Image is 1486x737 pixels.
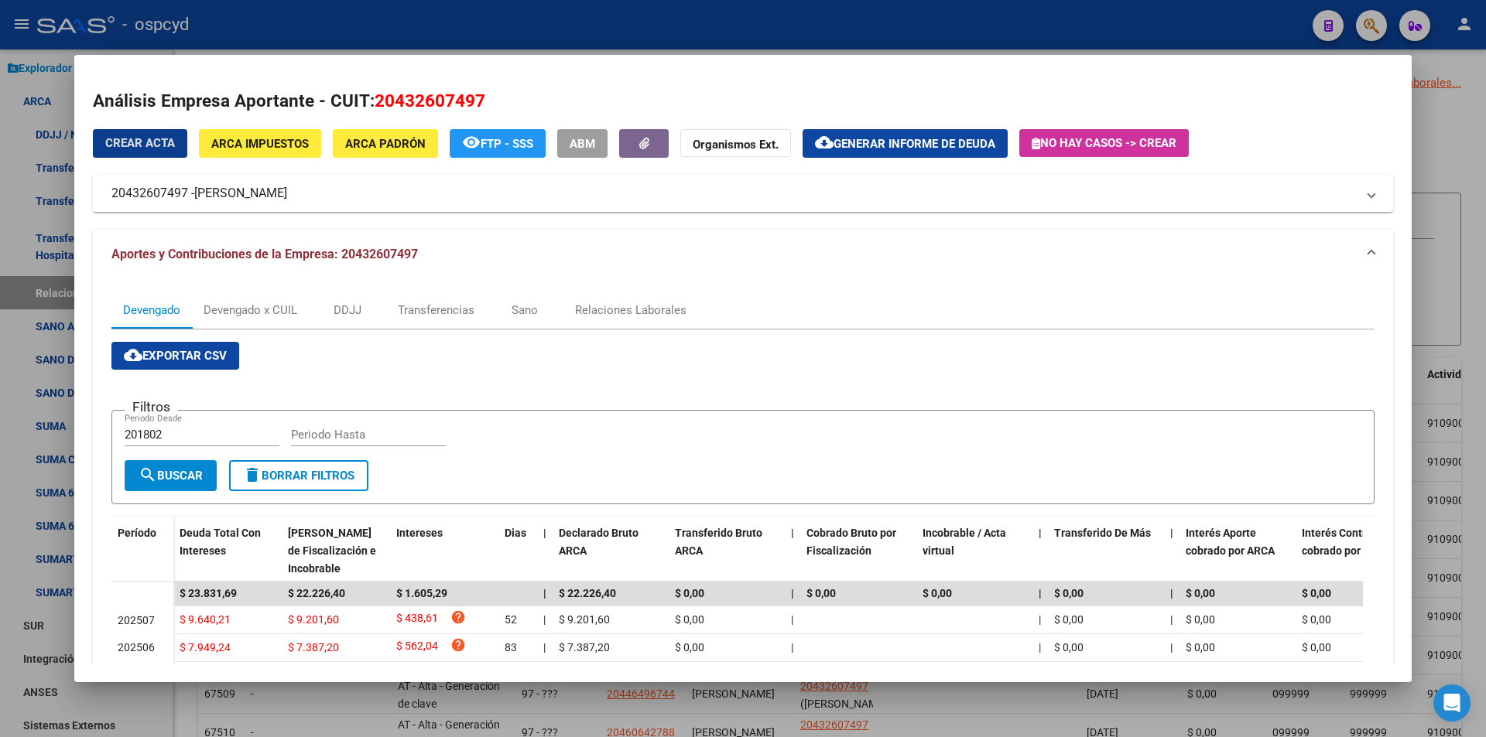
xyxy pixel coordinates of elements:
span: | [1170,641,1173,653]
datatable-header-cell: Período [111,517,173,582]
span: Exportar CSV [124,349,227,363]
span: Interés Aporte cobrado por ARCA [1186,527,1275,557]
span: Borrar Filtros [243,469,354,483]
mat-icon: delete [243,466,262,484]
span: $ 562,04 [396,637,438,658]
datatable-header-cell: Declarado Bruto ARCA [553,517,669,585]
span: $ 0,00 [1186,613,1215,626]
span: Período [118,527,156,539]
button: ARCA Padrón [333,129,438,158]
span: ARCA Padrón [345,137,426,151]
span: $ 0,00 [1186,641,1215,653]
mat-panel-title: 20432607497 - [111,184,1356,203]
span: $ 0,00 [1054,613,1084,626]
span: $ 438,61 [396,609,438,630]
span: | [1039,587,1042,599]
span: Aportes y Contribuciones de la Empresa: 20432607497 [111,247,418,261]
mat-expansion-panel-header: Aportes y Contribuciones de la Empresa: 20432607497 [93,230,1393,279]
span: 83 [505,641,517,653]
h2: Análisis Empresa Aportante - CUIT: [93,88,1393,114]
span: Cobrado Bruto por Fiscalización [806,527,896,557]
span: No hay casos -> Crear [1032,136,1176,150]
span: | [543,613,546,626]
span: Declarado Bruto ARCA [559,527,639,557]
span: $ 22.226,40 [288,587,345,599]
datatable-header-cell: | [1164,517,1180,585]
div: Devengado x CUIL [204,302,297,319]
button: Generar informe de deuda [803,129,1008,158]
span: | [543,641,546,653]
span: FTP - SSS [481,137,533,151]
span: | [543,587,546,599]
span: $ 7.387,20 [559,641,610,653]
strong: Organismos Ext. [693,138,779,152]
datatable-header-cell: | [1032,517,1048,585]
mat-icon: cloud_download [124,346,142,364]
datatable-header-cell: Deuda Total Con Intereses [173,517,282,585]
span: [PERSON_NAME] de Fiscalización e Incobrable [288,527,376,575]
datatable-header-cell: Dias [498,517,537,585]
span: $ 0,00 [675,587,704,599]
span: $ 0,00 [923,587,952,599]
button: Crear Acta [93,129,187,158]
datatable-header-cell: Incobrable / Acta virtual [916,517,1032,585]
span: Transferido De Más [1054,527,1151,539]
mat-icon: cloud_download [815,133,834,152]
span: | [791,527,794,539]
span: | [1170,527,1173,539]
span: $ 0,00 [675,613,704,626]
span: $ 22.226,40 [559,587,616,599]
div: Relaciones Laborales [575,302,687,319]
span: $ 9.640,21 [180,613,231,626]
button: No hay casos -> Crear [1019,129,1189,157]
span: $ 0,00 [1054,587,1084,599]
span: $ 0,00 [1302,587,1331,599]
span: Incobrable / Acta virtual [923,527,1006,557]
span: | [1039,641,1041,653]
i: help [450,609,466,625]
button: ARCA Impuestos [199,129,321,158]
datatable-header-cell: | [537,517,553,585]
span: $ 9.201,60 [559,613,610,626]
span: 202506 [118,641,155,653]
div: Transferencias [398,302,474,319]
span: | [1170,613,1173,626]
span: Intereses [396,527,443,539]
span: | [1039,527,1042,539]
datatable-header-cell: Intereses [390,517,498,585]
span: $ 0,00 [1054,641,1084,653]
button: Exportar CSV [111,342,239,370]
span: Generar informe de deuda [834,137,995,151]
span: | [791,641,793,653]
span: $ 7.387,20 [288,641,339,653]
span: 202507 [118,614,155,626]
datatable-header-cell: Transferido De Más [1048,517,1164,585]
span: Transferido Bruto ARCA [675,527,762,557]
div: Devengado [123,302,180,319]
span: $ 0,00 [1302,641,1331,653]
div: DDJJ [334,302,361,319]
span: 20432607497 [375,90,485,111]
i: help [450,637,466,653]
datatable-header-cell: Interés Contribución cobrado por ARCA [1296,517,1412,585]
mat-expansion-panel-header: 20432607497 -[PERSON_NAME] [93,175,1393,212]
span: $ 7.949,24 [180,641,231,653]
span: Buscar [139,469,203,483]
span: Crear Acta [105,136,175,150]
button: FTP - SSS [450,129,546,158]
datatable-header-cell: Interés Aporte cobrado por ARCA [1180,517,1296,585]
span: 52 [505,613,517,626]
mat-icon: remove_red_eye [462,133,481,152]
span: $ 0,00 [1186,587,1215,599]
button: Organismos Ext. [680,129,791,158]
span: $ 0,00 [1302,613,1331,626]
button: Borrar Filtros [229,460,368,491]
span: $ 1.605,29 [396,587,447,599]
span: [PERSON_NAME] [194,184,287,203]
span: $ 0,00 [806,587,836,599]
datatable-header-cell: Transferido Bruto ARCA [669,517,785,585]
h3: Filtros [125,398,178,415]
span: ABM [570,137,595,151]
mat-icon: search [139,466,157,484]
span: | [1039,613,1041,626]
